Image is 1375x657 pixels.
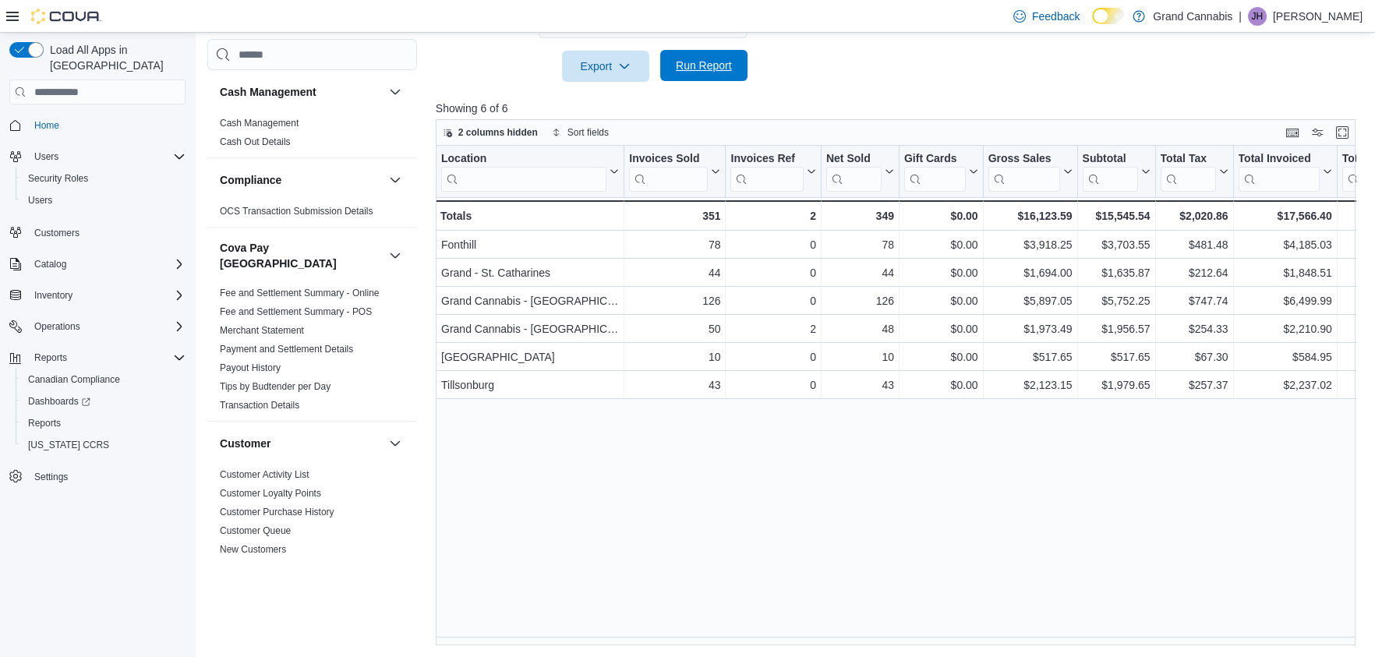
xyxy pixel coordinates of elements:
div: $2,210.90 [1238,320,1331,338]
div: 0 [730,376,815,394]
span: Catalog [34,258,66,270]
h3: Cash Management [220,84,316,100]
a: Customer Activity List [220,469,309,480]
div: Invoices Sold [629,152,708,167]
div: $517.65 [988,348,1072,366]
a: Home [28,116,65,135]
a: Cash Out Details [220,136,291,147]
button: Operations [28,317,87,336]
div: 0 [730,348,815,366]
button: Home [3,114,192,136]
button: Reports [16,412,192,434]
div: $2,123.15 [988,376,1072,394]
button: Inventory [3,284,192,306]
div: $5,752.25 [1082,291,1150,310]
div: $3,703.55 [1082,235,1150,254]
button: Sort fields [546,123,615,142]
div: Grand Cannabis - [GEOGRAPHIC_DATA] [441,291,619,310]
button: Settings [3,465,192,488]
a: Feedback [1007,1,1086,32]
div: $15,545.54 [1082,207,1150,225]
button: Reports [28,348,73,367]
div: 0 [730,235,815,254]
span: Sort fields [567,126,609,139]
button: Gift Cards [904,152,978,192]
button: Total Tax [1160,152,1228,192]
div: 0 [730,263,815,282]
div: Invoices Sold [629,152,708,192]
span: Reports [28,348,186,367]
p: | [1239,7,1242,26]
span: Fee and Settlement Summary - Online [220,287,380,299]
div: $0.00 [904,235,978,254]
span: Operations [34,320,80,333]
a: Fee and Settlement Summary - Online [220,288,380,298]
div: 44 [826,263,894,282]
span: Customer Queue [220,525,291,537]
div: Total Invoiced [1238,152,1319,192]
span: Catalog [28,255,186,274]
a: Fee and Settlement Summary - POS [220,306,372,317]
div: Gross Sales [988,152,1059,167]
button: Gross Sales [988,152,1072,192]
div: Grand Cannabis - [GEOGRAPHIC_DATA] [441,320,619,338]
div: Subtotal [1082,152,1137,167]
span: Operations [28,317,186,336]
div: Net Sold [826,152,882,167]
button: Display options [1308,123,1327,142]
a: Dashboards [16,390,192,412]
h3: Customer [220,436,270,451]
button: Location [441,152,619,192]
button: Cash Management [220,84,383,100]
a: Customer Loyalty Points [220,488,321,499]
button: [US_STATE] CCRS [16,434,192,456]
div: Cash Management [207,114,417,157]
button: Customer [220,436,383,451]
button: Catalog [3,253,192,275]
div: 44 [629,263,720,282]
button: Operations [3,316,192,337]
a: Users [22,191,58,210]
span: Customers [34,227,80,239]
div: $67.30 [1160,348,1228,366]
span: Users [34,150,58,163]
div: Customer [207,465,417,565]
span: Export [571,51,640,82]
button: Subtotal [1082,152,1150,192]
div: $0.00 [904,207,978,225]
span: Home [28,115,186,135]
div: Fonthill [441,235,619,254]
a: New Customers [220,544,286,555]
div: $0.00 [904,263,978,282]
a: Canadian Compliance [22,370,126,389]
div: Total Tax [1160,152,1215,192]
span: Washington CCRS [22,436,186,454]
span: Transaction Details [220,399,299,412]
span: Dark Mode [1092,24,1093,25]
div: Total Invoiced [1238,152,1319,167]
span: Cash Out Details [220,136,291,148]
div: 43 [826,376,894,394]
div: Totals [440,207,619,225]
span: Canadian Compliance [22,370,186,389]
span: Customer Loyalty Points [220,487,321,500]
button: Invoices Sold [629,152,720,192]
button: Net Sold [826,152,894,192]
div: 126 [826,291,894,310]
span: Dashboards [28,395,90,408]
div: 126 [629,291,720,310]
div: 78 [629,235,720,254]
span: Users [22,191,186,210]
div: 2 [730,320,815,338]
button: Total Invoiced [1238,152,1331,192]
div: $0.00 [904,320,978,338]
button: Users [3,146,192,168]
span: Users [28,147,186,166]
span: Cash Management [220,117,299,129]
span: Reports [22,414,186,433]
span: Reports [28,417,61,429]
button: Cova Pay [GEOGRAPHIC_DATA] [386,246,405,265]
div: $0.00 [904,348,978,366]
div: $1,848.51 [1238,263,1331,282]
button: Invoices Ref [730,152,815,192]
